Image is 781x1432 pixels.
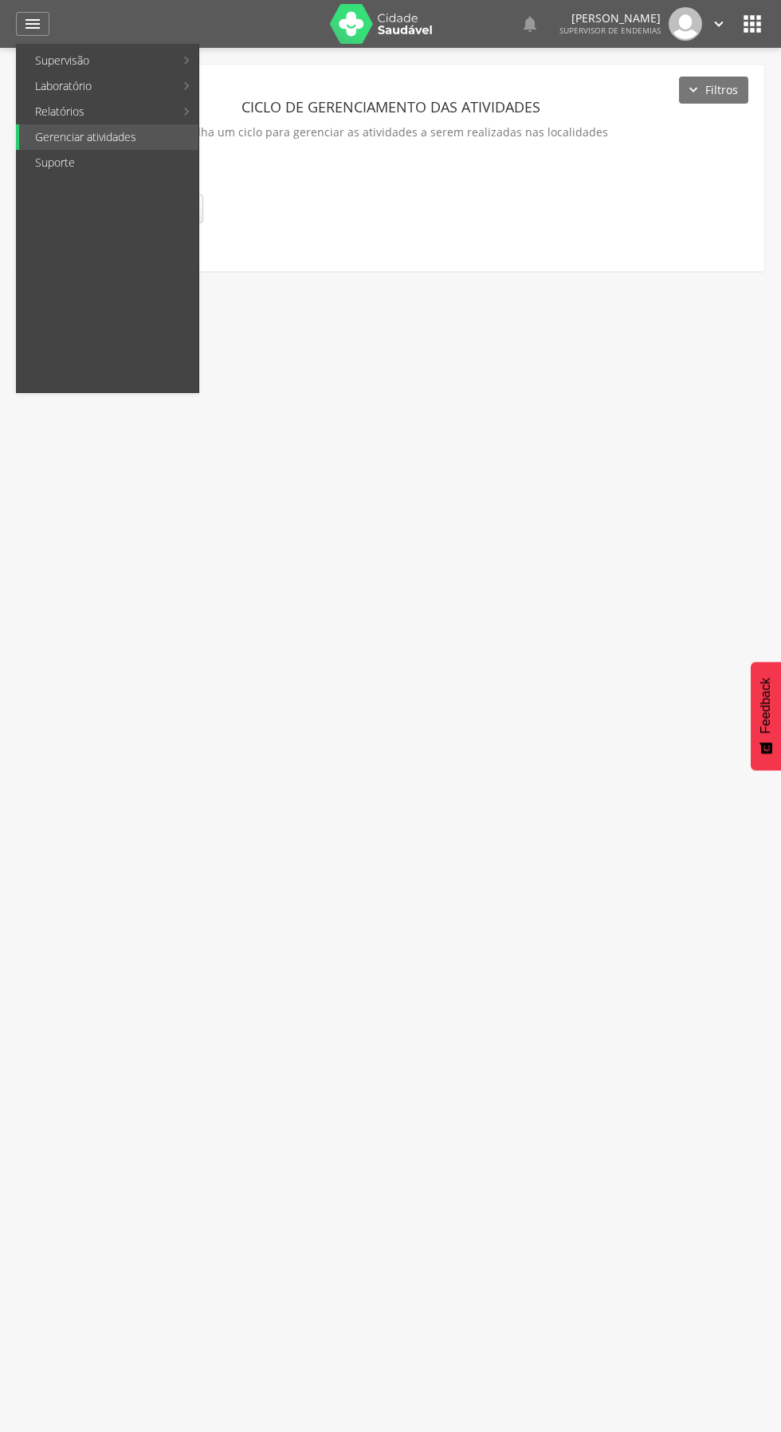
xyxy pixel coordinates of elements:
[19,48,175,73] a: Supervisão
[19,99,175,124] a: Relatórios
[19,124,198,150] a: Gerenciar atividades
[19,150,198,175] a: Suporte
[759,678,773,734] span: Feedback
[19,73,175,99] a: Laboratório
[751,662,781,770] button: Feedback - Mostrar pesquisa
